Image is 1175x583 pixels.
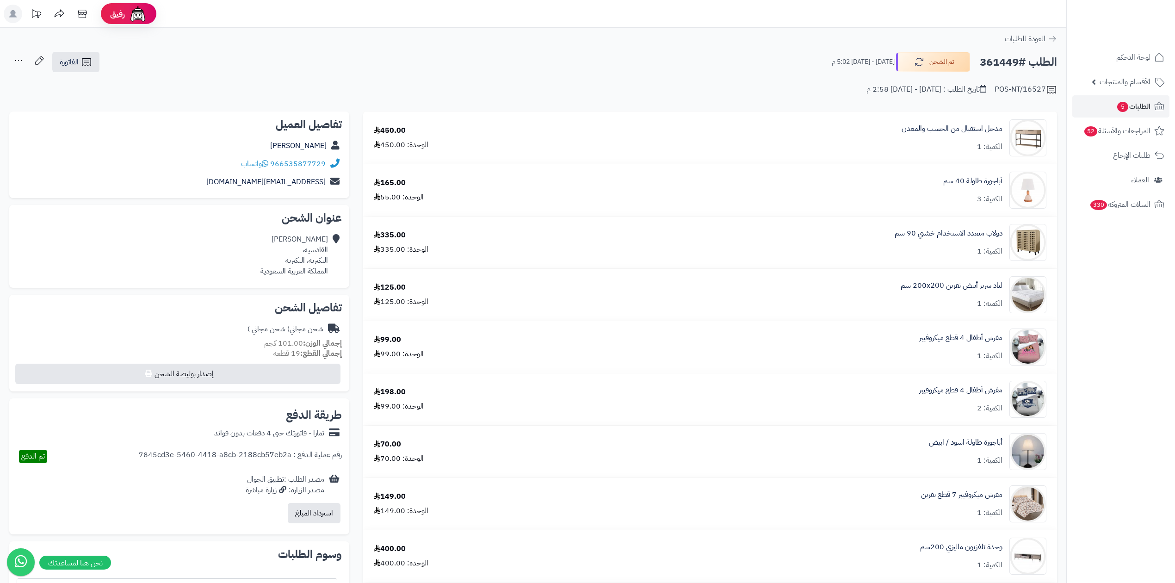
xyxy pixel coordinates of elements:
[1116,51,1150,64] span: لوحة التحكم
[374,335,401,345] div: 99.00
[977,508,1002,518] div: الكمية: 1
[1010,329,1046,366] img: 1736334839-110203010063-90x90.jpg
[374,178,406,188] div: 165.00
[896,52,970,72] button: تم الشحن
[374,506,428,516] div: الوحدة: 149.00
[246,485,324,496] div: مصدر الزيارة: زيارة مباشرة
[374,297,428,307] div: الوحدة: 125.00
[995,84,1057,95] div: POS-NT/16527
[270,140,327,151] a: [PERSON_NAME]
[60,56,79,68] span: الفاتورة
[374,439,401,450] div: 70.00
[943,176,1002,186] a: أباجورة طاولة 40 سم
[1131,174,1149,186] span: العملاء
[374,544,406,554] div: 400.00
[895,228,1002,239] a: دولاب متعدد الاستخدام خشبي 90 سم
[1100,75,1150,88] span: الأقسام والمنتجات
[832,57,895,67] small: [DATE] - [DATE] 5:02 م
[374,125,406,136] div: 450.00
[977,403,1002,414] div: الكمية: 2
[374,192,424,203] div: الوحدة: 55.00
[17,302,342,313] h2: تفاصيل الشحن
[977,455,1002,466] div: الكمية: 1
[929,437,1002,448] a: أباجورة طاولة اسود / ابيض
[206,176,326,187] a: [EMAIL_ADDRESS][DOMAIN_NAME]
[1083,124,1150,137] span: المراجعات والأسئلة
[374,349,424,360] div: الوحدة: 99.00
[1010,381,1046,418] img: 1736335400-110203010077-90x90.jpg
[977,560,1002,571] div: الكمية: 1
[919,385,1002,396] a: مفرش أطفال 4 قطع ميكروفيبر
[374,387,406,397] div: 198.00
[17,212,342,223] h2: عنوان الشحن
[1010,224,1046,261] img: 1716121987-220605010489-90x90.jpg
[1113,149,1150,162] span: طلبات الإرجاع
[977,194,1002,205] div: الكمية: 3
[374,491,406,502] div: 149.00
[260,234,328,276] div: [PERSON_NAME] القادسيه، البكيرية، البكيرية المملكة العربية السعودية
[920,542,1002,552] a: وحدة تلفزيون ماليزي 200سم
[1010,433,1046,470] img: 1736341412-220202011289-90x90.jpg
[1010,119,1046,156] img: 1704983836-220608010382-90x90.jpg
[273,348,342,359] small: 19 قطعة
[1090,199,1108,211] span: 330
[980,53,1057,72] h2: الطلب #361449
[1010,538,1046,575] img: 1739781802-220601011418-90x90.jpg
[1010,172,1046,209] img: 1708502295-220202010974-90x90.jpg
[1116,100,1150,113] span: الطلبات
[288,503,340,523] button: استرداد المبلغ
[866,84,986,95] div: تاريخ الطلب : [DATE] - [DATE] 2:58 م
[246,474,324,496] div: مصدر الطلب :تطبيق الجوال
[1005,33,1045,44] span: العودة للطلبات
[902,124,1002,134] a: مدخل استقبال من الخشب والمعدن
[1010,485,1046,522] img: 1738755449-110202010754-90x90.jpg
[1117,101,1129,112] span: 5
[1005,33,1057,44] a: العودة للطلبات
[17,119,342,130] h2: تفاصيل العميل
[247,324,323,335] div: شحن مجاني
[1010,276,1046,313] img: 1732186343-220107020015-90x90.jpg
[1072,95,1169,118] a: الطلبات5
[1089,198,1150,211] span: السلات المتروكة
[921,490,1002,500] a: مفرش ميكروفيبر 7 قطع نفرين
[977,246,1002,257] div: الكمية: 1
[374,230,406,241] div: 335.00
[1072,144,1169,167] a: طلبات الإرجاع
[247,323,290,335] span: ( شحن مجاني )
[1072,120,1169,142] a: المراجعات والأسئلة52
[129,5,147,23] img: ai-face.png
[374,140,428,150] div: الوحدة: 450.00
[374,453,424,464] div: الوحدة: 70.00
[977,351,1002,361] div: الكمية: 1
[52,52,99,72] a: الفاتورة
[901,280,1002,291] a: لباد سرير أبيض نفرين 200x200 سم
[214,428,324,439] div: تمارا - فاتورتك حتى 4 دفعات بدون فوائد
[25,5,48,25] a: تحديثات المنصة
[21,451,45,462] span: تم الدفع
[1072,46,1169,68] a: لوحة التحكم
[374,282,406,293] div: 125.00
[374,558,428,569] div: الوحدة: 400.00
[241,158,268,169] a: واتساب
[977,298,1002,309] div: الكمية: 1
[977,142,1002,152] div: الكمية: 1
[264,338,342,349] small: 101.00 كجم
[270,158,326,169] a: 966535877729
[1084,126,1098,137] span: 52
[1072,193,1169,216] a: السلات المتروكة330
[1072,169,1169,191] a: العملاء
[286,409,342,421] h2: طريقة الدفع
[139,450,342,463] div: رقم عملية الدفع : 7845cd3e-5460-4418-a8cb-2188cb57eb2a
[300,348,342,359] strong: إجمالي القطع:
[919,333,1002,343] a: مفرش أطفال 4 قطع ميكروفيبر
[110,8,125,19] span: رفيق
[303,338,342,349] strong: إجمالي الوزن:
[17,549,342,560] h2: وسوم الطلبات
[15,364,340,384] button: إصدار بوليصة الشحن
[374,244,428,255] div: الوحدة: 335.00
[1112,15,1166,34] img: logo-2.png
[374,401,424,412] div: الوحدة: 99.00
